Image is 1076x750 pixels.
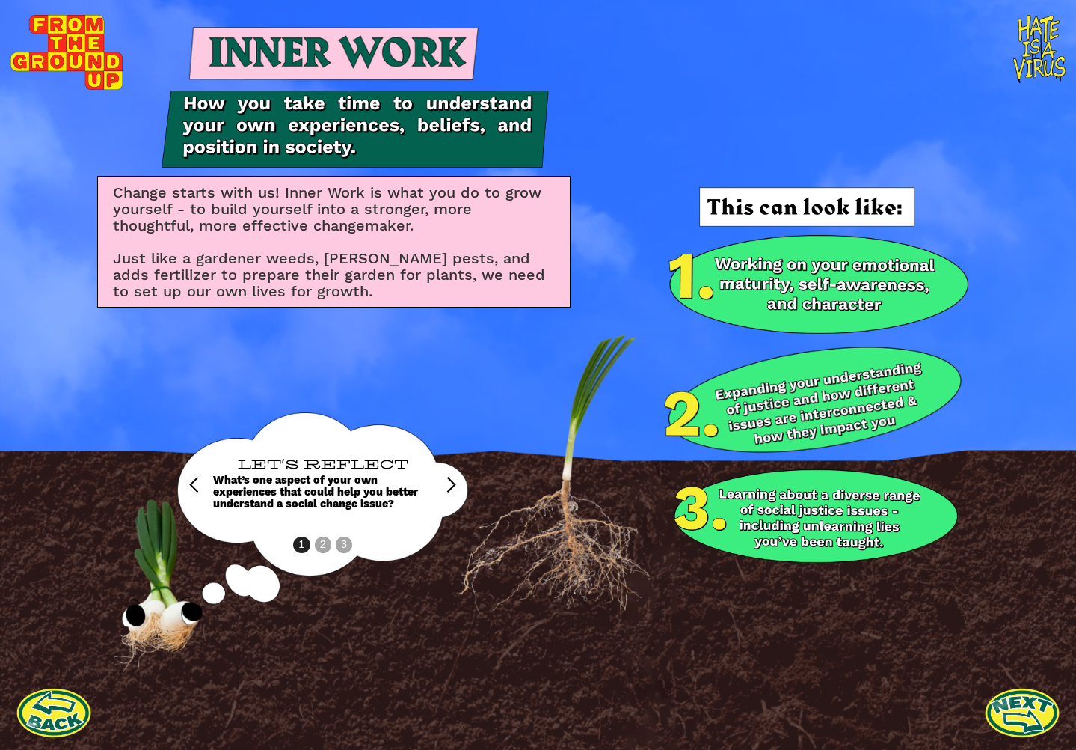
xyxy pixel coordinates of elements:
[113,184,555,299] div: Change starts with us! Inner Work is what you do to grow yourself - to build yourself into a stro...
[185,412,460,557] div: 1 of 3
[185,412,460,557] div: carousel
[238,460,408,475] div: LET'S REFLECT
[213,475,433,510] div: What’s one aspect of your own experiences that could help you better understand a social change i...
[400,412,460,557] div: next slide
[185,412,245,557] div: previous slide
